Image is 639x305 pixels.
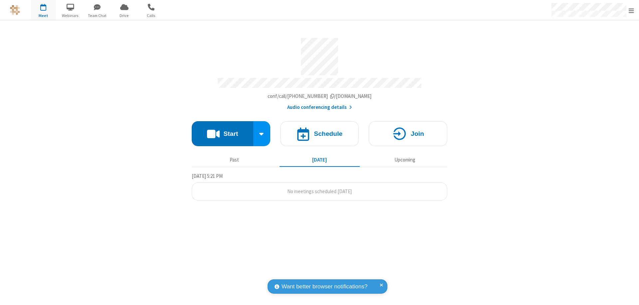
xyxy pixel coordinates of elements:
[268,93,372,99] span: Copy my meeting room link
[58,13,83,19] span: Webinars
[280,153,360,166] button: [DATE]
[369,121,447,146] button: Join
[268,93,372,100] button: Copy my meeting room linkCopy my meeting room link
[194,153,275,166] button: Past
[280,121,359,146] button: Schedule
[622,288,634,300] iframe: Chat
[365,153,445,166] button: Upcoming
[85,13,110,19] span: Team Chat
[31,13,56,19] span: Meet
[223,131,238,137] h4: Start
[287,104,352,111] button: Audio conferencing details
[192,173,223,179] span: [DATE] 5:21 PM
[253,121,271,146] div: Start conference options
[411,131,424,137] h4: Join
[139,13,164,19] span: Calls
[10,5,20,15] img: QA Selenium DO NOT DELETE OR CHANGE
[112,13,137,19] span: Drive
[287,188,352,194] span: No meetings scheduled [DATE]
[282,282,367,291] span: Want better browser notifications?
[192,121,253,146] button: Start
[314,131,342,137] h4: Schedule
[192,172,447,201] section: Today's Meetings
[192,33,447,111] section: Account details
